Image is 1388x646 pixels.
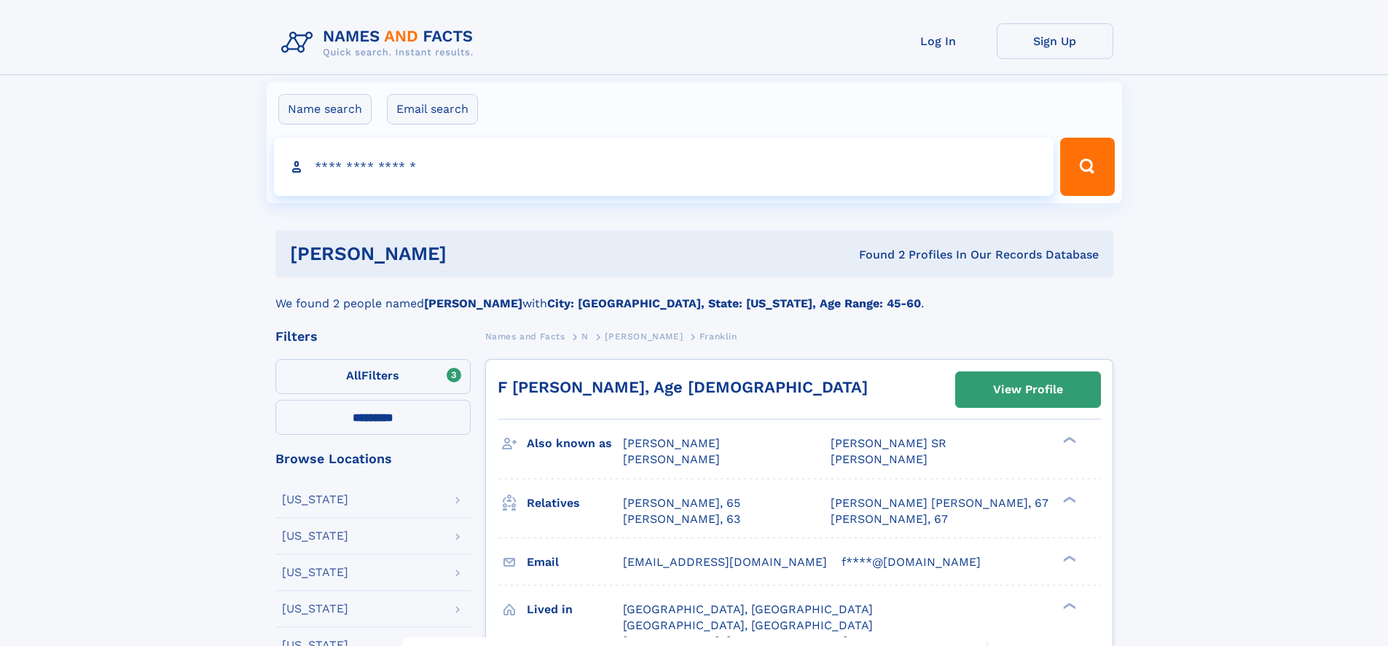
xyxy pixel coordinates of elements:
[699,331,737,342] span: Franklin
[527,431,623,456] h3: Also known as
[993,373,1063,406] div: View Profile
[1059,495,1077,504] div: ❯
[275,23,485,63] img: Logo Names and Facts
[1060,138,1114,196] button: Search Button
[623,511,740,527] a: [PERSON_NAME], 63
[275,452,471,465] div: Browse Locations
[623,618,873,632] span: [GEOGRAPHIC_DATA], [GEOGRAPHIC_DATA]
[282,603,348,615] div: [US_STATE]
[274,138,1054,196] input: search input
[498,378,868,396] a: F [PERSON_NAME], Age [DEMOGRAPHIC_DATA]
[623,495,740,511] a: [PERSON_NAME], 65
[831,436,946,450] span: [PERSON_NAME] SR
[547,296,921,310] b: City: [GEOGRAPHIC_DATA], State: [US_STATE], Age Range: 45-60
[623,436,720,450] span: [PERSON_NAME]
[997,23,1113,59] a: Sign Up
[275,277,1113,312] div: We found 2 people named with .
[956,372,1100,407] a: View Profile
[1059,601,1077,610] div: ❯
[605,327,683,345] a: [PERSON_NAME]
[623,452,720,466] span: [PERSON_NAME]
[581,327,589,345] a: N
[831,511,948,527] a: [PERSON_NAME], 67
[387,94,478,125] label: Email search
[1059,436,1077,445] div: ❯
[623,555,827,569] span: [EMAIL_ADDRESS][DOMAIN_NAME]
[653,247,1099,263] div: Found 2 Profiles In Our Records Database
[581,331,589,342] span: N
[1059,554,1077,563] div: ❯
[831,452,928,466] span: [PERSON_NAME]
[282,494,348,505] div: [US_STATE]
[485,327,565,345] a: Names and Facts
[527,550,623,575] h3: Email
[527,491,623,516] h3: Relatives
[290,245,653,263] h1: [PERSON_NAME]
[623,602,873,616] span: [GEOGRAPHIC_DATA], [GEOGRAPHIC_DATA]
[282,530,348,542] div: [US_STATE]
[831,495,1048,511] a: [PERSON_NAME] [PERSON_NAME], 67
[282,567,348,578] div: [US_STATE]
[346,369,361,382] span: All
[275,359,471,394] label: Filters
[275,330,471,343] div: Filters
[605,331,683,342] span: [PERSON_NAME]
[527,597,623,622] h3: Lived in
[424,296,522,310] b: [PERSON_NAME]
[278,94,372,125] label: Name search
[880,23,997,59] a: Log In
